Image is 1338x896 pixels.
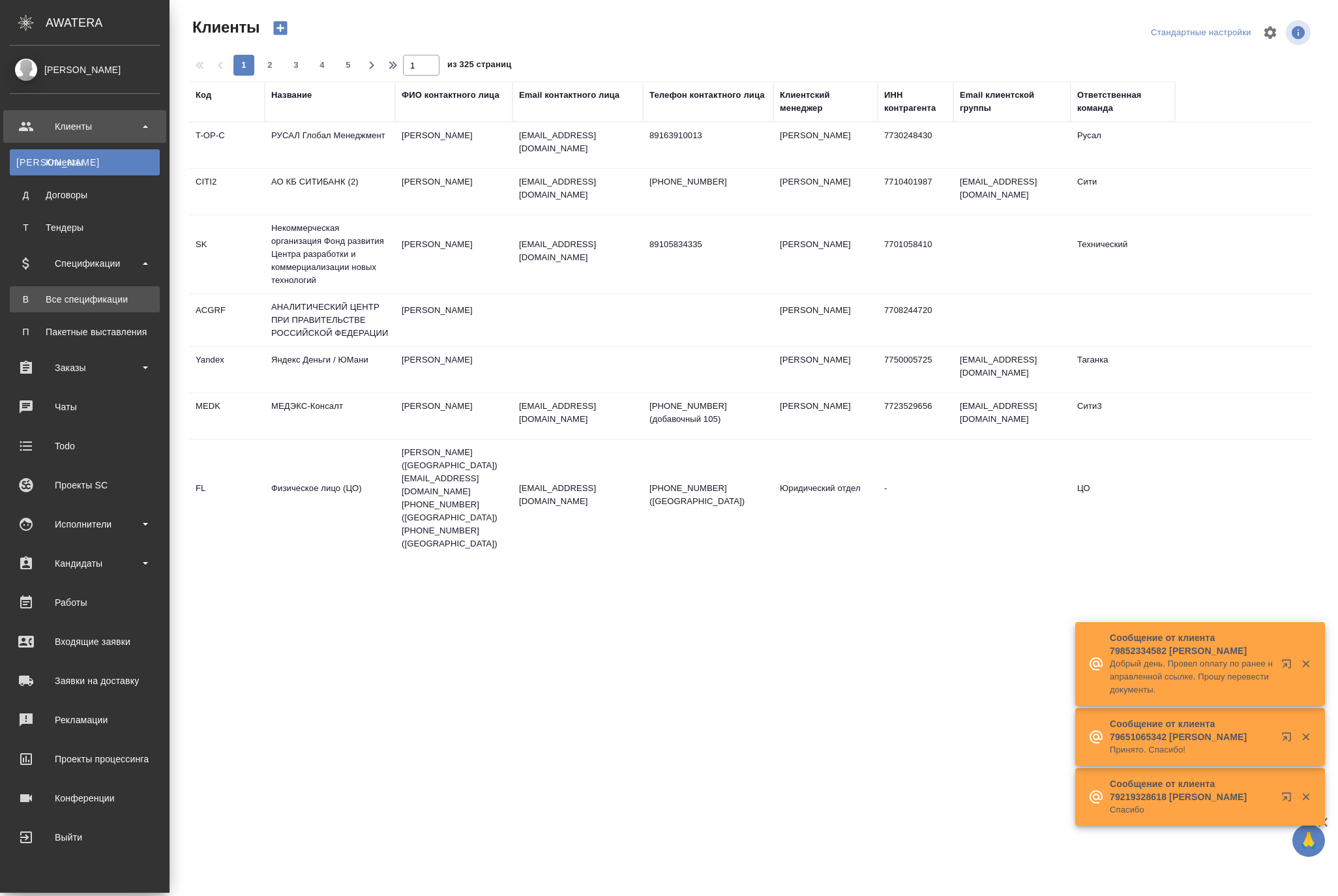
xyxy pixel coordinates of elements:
[265,294,395,346] td: АНАЛИТИЧЕСКИЙ ЦЕНТР ПРИ ПРАВИТЕЛЬСТВЕ РОССИЙСКОЙ ФЕДЕРАЦИИ
[878,393,953,439] td: 7723529656
[773,393,878,439] td: [PERSON_NAME]
[10,828,160,847] div: Выйти
[953,347,1071,393] td: [EMAIL_ADDRESS][DOMAIN_NAME]
[884,89,947,115] div: ИНН контрагента
[773,347,878,393] td: [PERSON_NAME]
[3,430,166,462] a: Todo
[260,59,280,72] span: 2
[1255,17,1286,48] span: Настроить таблицу
[1110,657,1273,696] p: Добрый день. Провел оплату по ранее направленной ссылке. Прошу перевести документы.
[260,55,280,76] button: 2
[16,188,153,202] div: Договоры
[3,586,166,619] a: Работы
[265,215,395,293] td: Некоммерческая организация Фонд развития Центра разработки и коммерциализации новых технологий
[519,482,636,508] p: [EMAIL_ADDRESS][DOMAIN_NAME]
[10,554,160,573] div: Кандидаты
[1110,777,1273,803] p: Сообщение от клиента 79219328618 [PERSON_NAME]
[10,436,160,456] div: Todo
[3,704,166,736] a: Рекламации
[10,397,160,417] div: Чаты
[16,221,153,234] div: Тендеры
[1071,475,1175,521] td: ЦО
[773,123,878,168] td: [PERSON_NAME]
[3,625,166,658] a: Входящие заявки
[1110,803,1273,816] p: Спасибо
[189,347,265,393] td: Yandex
[519,89,619,102] div: Email контактного лица
[519,400,636,426] p: [EMAIL_ADDRESS][DOMAIN_NAME]
[10,475,160,495] div: Проекты SC
[519,238,636,264] p: [EMAIL_ADDRESS][DOMAIN_NAME]
[265,475,395,521] td: Физическое лицо (ЦО)
[878,123,953,168] td: 7730248430
[960,89,1064,115] div: Email клиентской группы
[1273,651,1305,682] button: Открыть в новой вкладке
[16,156,153,169] div: Клиенты
[10,671,160,691] div: Заявки на доставку
[10,254,160,273] div: Спецификации
[10,117,160,136] div: Клиенты
[10,358,160,378] div: Заказы
[1148,23,1255,43] div: split button
[780,89,871,115] div: Клиентский менеджер
[395,347,513,393] td: [PERSON_NAME]
[1273,724,1305,755] button: Открыть в новой вкладке
[189,17,260,38] span: Клиенты
[773,169,878,215] td: [PERSON_NAME]
[16,293,153,306] div: Все спецификации
[1071,347,1175,393] td: Таганка
[196,89,211,102] div: Код
[773,231,878,277] td: [PERSON_NAME]
[1292,791,1319,803] button: Закрыть
[312,55,333,76] button: 4
[1292,658,1319,670] button: Закрыть
[649,175,767,188] p: [PHONE_NUMBER]
[10,63,160,77] div: [PERSON_NAME]
[1071,393,1175,439] td: Сити3
[1071,231,1175,277] td: Технический
[286,59,306,72] span: 3
[10,749,160,769] div: Проекты процессинга
[10,215,160,241] a: ТТендеры
[1110,743,1273,756] p: Принято. Спасибо!
[3,469,166,501] a: Проекты SC
[1071,123,1175,168] td: Русал
[338,59,359,72] span: 5
[3,782,166,814] a: Конференции
[1071,169,1175,215] td: Сити
[10,515,160,534] div: Исполнители
[10,593,160,612] div: Работы
[953,169,1071,215] td: [EMAIL_ADDRESS][DOMAIN_NAME]
[1110,717,1273,743] p: Сообщение от клиента 79651065342 [PERSON_NAME]
[649,89,765,102] div: Телефон контактного лица
[3,821,166,854] a: Выйти
[447,57,511,76] span: из 325 страниц
[395,123,513,168] td: [PERSON_NAME]
[189,123,265,168] td: T-OP-C
[395,393,513,439] td: [PERSON_NAME]
[1077,89,1168,115] div: Ответственная команда
[519,129,636,155] p: [EMAIL_ADDRESS][DOMAIN_NAME]
[189,393,265,439] td: MEDK
[286,55,306,76] button: 3
[10,632,160,651] div: Входящие заявки
[265,393,395,439] td: МЕДЭКС-Консалт
[1110,631,1273,657] p: Сообщение от клиента 79852334582 [PERSON_NAME]
[649,129,767,142] p: 89163910013
[189,297,265,343] td: ACGRF
[46,10,170,36] div: AWATERA
[395,440,513,557] td: [PERSON_NAME] ([GEOGRAPHIC_DATA]) [EMAIL_ADDRESS][DOMAIN_NAME] [PHONE_NUMBER] ([GEOGRAPHIC_DATA])...
[878,169,953,215] td: 7710401987
[395,231,513,277] td: [PERSON_NAME]
[265,17,296,39] button: Создать
[10,286,160,312] a: ВВсе спецификации
[773,475,878,521] td: Юридический отдел
[1292,731,1319,743] button: Закрыть
[338,55,359,76] button: 5
[265,123,395,168] td: РУСАЛ Глобал Менеджмент
[395,169,513,215] td: [PERSON_NAME]
[649,482,767,508] p: [PHONE_NUMBER] ([GEOGRAPHIC_DATA])
[395,297,513,343] td: [PERSON_NAME]
[10,182,160,208] a: ДДоговоры
[649,400,767,426] p: [PHONE_NUMBER] (добавочный 105)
